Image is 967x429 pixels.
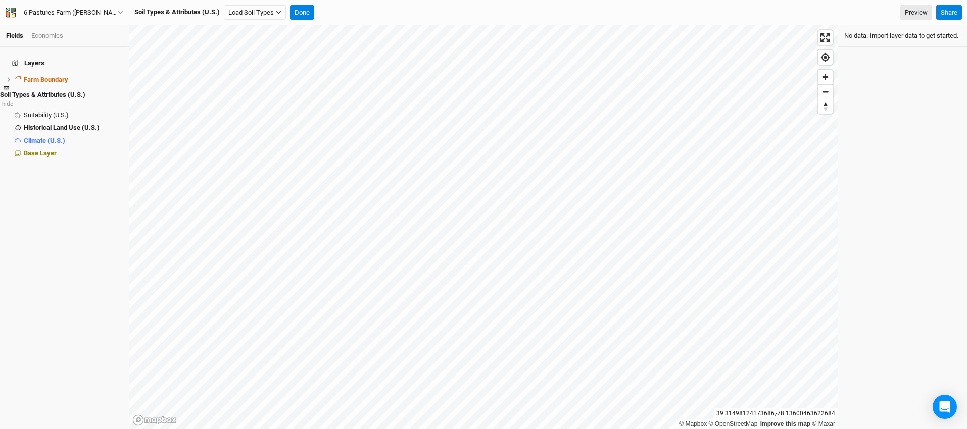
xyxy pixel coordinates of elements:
div: 39.31498124173686 , -78.13600463622684 [714,408,838,419]
div: Economics [31,31,63,40]
span: Farm Boundary [24,76,68,83]
div: 6 Pastures Farm (Paul) [24,8,118,18]
button: Load Soil Types [224,5,286,20]
div: No data. Import layer data to get started. [838,25,967,47]
button: Share [936,5,962,20]
div: Suitability (U.S.) [24,111,123,119]
span: Climate (U.S.) [24,137,65,144]
button: Zoom in [818,70,833,84]
button: Find my location [818,50,833,65]
span: Historical Land Use (U.S.) [24,124,100,131]
a: Preview [900,5,932,20]
span: Reset bearing to north [818,99,833,114]
div: Historical Land Use (U.S.) [24,124,123,132]
div: Open Intercom Messenger [933,395,957,419]
button: Zoom out [818,84,833,99]
a: Improve this map [760,420,810,427]
button: Done [290,5,314,20]
h4: Layers [6,53,123,73]
a: Maxar [812,420,835,427]
a: OpenStreetMap [709,420,758,427]
div: 6 Pastures Farm ([PERSON_NAME]) [24,8,118,18]
span: Zoom out [818,85,833,99]
a: Mapbox logo [132,414,177,426]
a: Mapbox [679,420,707,427]
a: Fields [6,32,23,39]
button: Enter fullscreen [818,30,833,45]
span: Suitability (U.S.) [24,111,69,119]
span: Base Layer [24,149,57,157]
div: Climate (U.S.) [24,137,123,145]
div: Base Layer [24,149,123,157]
button: Reset bearing to north [818,99,833,114]
button: 6 Pastures Farm ([PERSON_NAME]) [5,7,124,18]
canvas: Map [129,25,838,429]
div: Farm Boundary [24,76,123,84]
div: Soil Types & Attributes (U.S.) [134,8,220,17]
